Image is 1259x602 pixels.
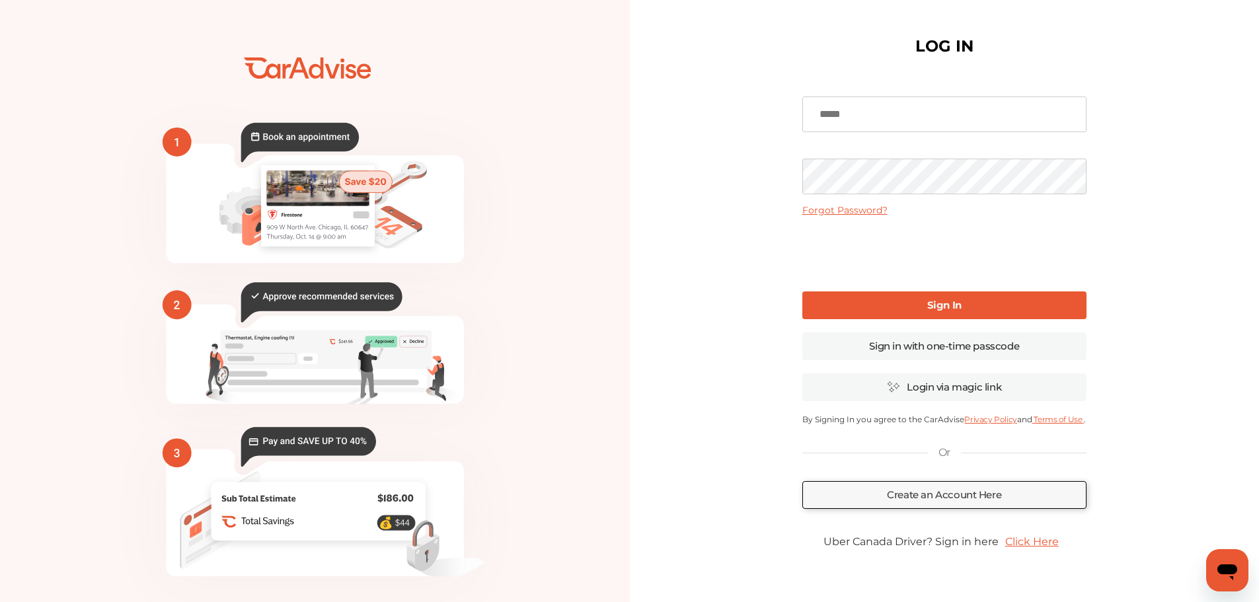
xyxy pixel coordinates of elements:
[802,373,1087,401] a: Login via magic link
[938,445,950,460] p: Or
[915,40,973,53] h1: LOG IN
[999,529,1065,554] a: Click Here
[887,381,900,393] img: magic_icon.32c66aac.svg
[844,227,1045,278] iframe: reCAPTCHA
[927,299,962,311] b: Sign In
[1032,414,1084,424] a: Terms of Use
[802,481,1087,509] a: Create an Account Here
[802,291,1087,319] a: Sign In
[802,204,888,216] a: Forgot Password?
[802,414,1087,424] p: By Signing In you agree to the CarAdvise and .
[1206,549,1248,591] iframe: Button to launch messaging window
[802,332,1087,360] a: Sign in with one-time passcode
[379,516,393,530] text: 💰
[964,414,1016,424] a: Privacy Policy
[823,535,999,548] span: Uber Canada Driver? Sign in here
